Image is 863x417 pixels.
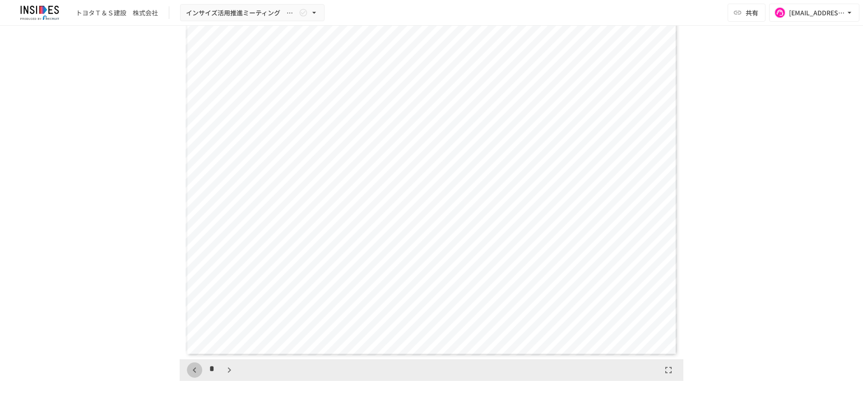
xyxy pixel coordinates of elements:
div: トヨタＴ＆Ｓ建設 株式会社 [76,8,158,18]
img: JmGSPSkPjKwBq77AtHmwC7bJguQHJlCRQfAXtnx4WuV [11,5,69,20]
div: Page 7 [180,12,683,359]
button: 共有 [728,4,766,22]
span: 共有 [746,8,758,18]
div: [EMAIL_ADDRESS][DOMAIN_NAME] [789,7,845,19]
button: [EMAIL_ADDRESS][DOMAIN_NAME] [769,4,859,22]
span: インサイズ活用推進ミーティング ～1回目～ [186,7,297,19]
button: インサイズ活用推進ミーティング ～1回目～ [180,4,325,22]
